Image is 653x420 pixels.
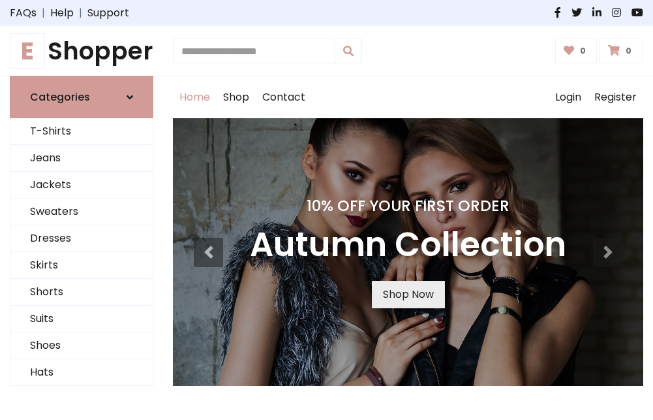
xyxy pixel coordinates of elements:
a: 0 [555,39,598,63]
a: Shoes [10,332,153,359]
a: Shop [217,76,256,118]
span: 0 [577,45,589,57]
h6: Categories [30,91,90,103]
a: Skirts [10,252,153,279]
a: Dresses [10,225,153,252]
span: E [10,33,45,69]
span: 0 [622,45,635,57]
a: Register [588,76,643,118]
h1: Shopper [10,37,153,65]
a: Jackets [10,172,153,199]
a: Contact [256,76,312,118]
a: Sweaters [10,199,153,225]
a: Home [173,76,217,118]
a: T-Shirts [10,118,153,145]
a: FAQs [10,5,37,21]
h4: 10% Off Your First Order [250,197,566,215]
a: Help [50,5,74,21]
a: Shop Now [372,281,445,308]
a: Hats [10,359,153,386]
a: Categories [10,76,153,118]
a: EShopper [10,37,153,65]
h3: Autumn Collection [250,225,566,265]
a: Login [549,76,588,118]
a: Shorts [10,279,153,306]
a: Suits [10,306,153,332]
a: 0 [600,39,643,63]
span: | [37,5,50,21]
span: | [74,5,87,21]
a: Support [87,5,129,21]
a: Jeans [10,145,153,172]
